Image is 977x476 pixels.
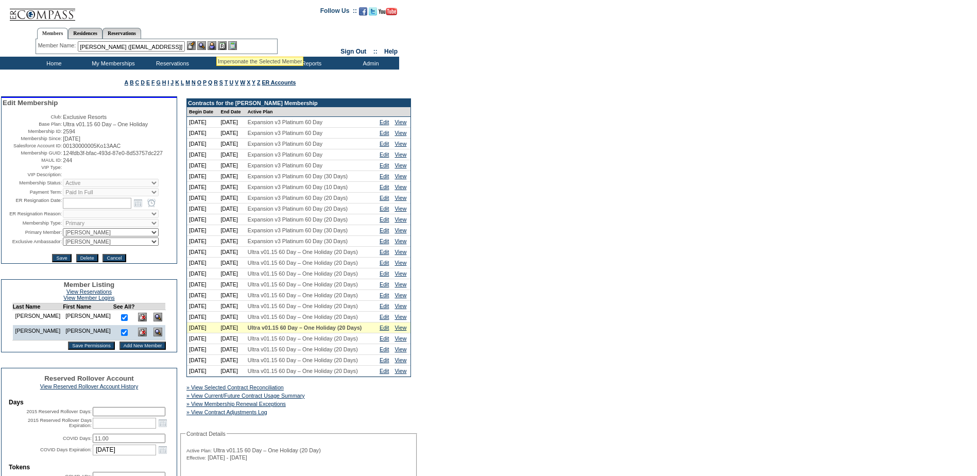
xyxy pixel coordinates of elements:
[218,58,302,64] div: Impersonate the Selected Member
[197,41,206,50] img: View
[186,384,284,390] a: » View Selected Contract Reconciliation
[23,57,82,70] td: Home
[218,366,245,377] td: [DATE]
[218,41,227,50] img: Reservations
[102,254,126,262] input: Cancel
[395,141,406,147] a: View
[248,368,358,374] span: Ultra v01.15 60 Day – One Holiday (20 Days)
[63,157,72,163] span: 244
[218,290,245,301] td: [DATE]
[138,313,147,321] img: Delete
[218,214,245,225] td: [DATE]
[218,203,245,214] td: [DATE]
[63,303,113,310] td: First Name
[395,325,406,331] a: View
[359,10,367,16] a: Become our fan on Facebook
[63,143,121,149] span: 00130000005Ko13AAC
[228,41,237,50] img: b_calculator.gif
[181,79,184,86] a: L
[395,368,406,374] a: View
[248,151,322,158] span: Expansion v3 Platinum 60 Day
[240,79,245,86] a: W
[3,188,62,196] td: Payment Term:
[369,10,377,16] a: Follow us on Twitter
[187,366,218,377] td: [DATE]
[395,151,406,158] a: View
[395,249,406,255] a: View
[141,79,145,86] a: D
[218,355,245,366] td: [DATE]
[63,121,148,127] span: Ultra v01.15 60 Day – One Holiday
[380,292,389,298] a: Edit
[3,197,62,209] td: ER Resignation Date:
[3,179,62,187] td: Membership Status:
[135,79,140,86] a: C
[187,344,218,355] td: [DATE]
[218,247,245,258] td: [DATE]
[214,79,218,86] a: R
[252,79,255,86] a: Y
[369,7,377,15] img: Follow us on Twitter
[248,325,362,331] span: Ultra v01.15 60 Day – One Holiday (20 Days)
[213,447,321,453] span: Ultra v01.15 60 Day – One Holiday (20 Day)
[248,216,348,223] span: Expansion v3 Platinum 60 Day (20 Days)
[380,151,389,158] a: Edit
[82,57,142,70] td: My Memberships
[63,128,75,134] span: 2594
[218,333,245,344] td: [DATE]
[218,225,245,236] td: [DATE]
[187,149,218,160] td: [DATE]
[380,173,389,179] a: Edit
[359,7,367,15] img: Become our fan on Facebook
[380,249,389,255] a: Edit
[395,130,406,136] a: View
[130,79,134,86] a: B
[208,454,247,461] span: [DATE] - [DATE]
[379,10,397,16] a: Subscribe to our YouTube Channel
[262,79,296,86] a: ER Accounts
[380,195,389,201] a: Edit
[340,57,399,70] td: Admin
[380,368,389,374] a: Edit
[380,270,389,277] a: Edit
[380,357,389,363] a: Edit
[63,114,107,120] span: Exclusive Resorts
[380,216,389,223] a: Edit
[395,303,406,309] a: View
[218,160,245,171] td: [DATE]
[248,173,348,179] span: Expansion v3 Platinum 60 Day (30 Days)
[247,79,250,86] a: X
[3,157,62,163] td: MAUL ID:
[175,79,179,86] a: K
[37,28,68,39] a: Members
[187,225,218,236] td: [DATE]
[395,346,406,352] a: View
[187,203,218,214] td: [DATE]
[225,79,228,86] a: T
[3,135,62,142] td: Membership Since:
[12,303,63,310] td: Last Name
[186,448,212,454] span: Active Plan:
[380,227,389,233] a: Edit
[186,401,286,407] a: » View Membership Renewal Exceptions
[395,335,406,342] a: View
[219,79,223,86] a: S
[187,117,218,128] td: [DATE]
[384,48,398,55] a: Help
[248,314,358,320] span: Ultra v01.15 60 Day – One Holiday (20 Days)
[218,193,245,203] td: [DATE]
[208,41,216,50] img: Impersonate
[248,357,358,363] span: Ultra v01.15 60 Day – One Holiday (20 Days)
[218,236,245,247] td: [DATE]
[218,312,245,322] td: [DATE]
[320,6,357,19] td: Follow Us ::
[3,143,62,149] td: Salesforce Account ID:
[218,344,245,355] td: [DATE]
[380,130,389,136] a: Edit
[395,119,406,125] a: View
[218,322,245,333] td: [DATE]
[157,417,168,429] a: Open the calendar popup.
[63,295,114,301] a: View Member Logins
[248,292,358,298] span: Ultra v01.15 60 Day – One Holiday (20 Days)
[380,314,389,320] a: Edit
